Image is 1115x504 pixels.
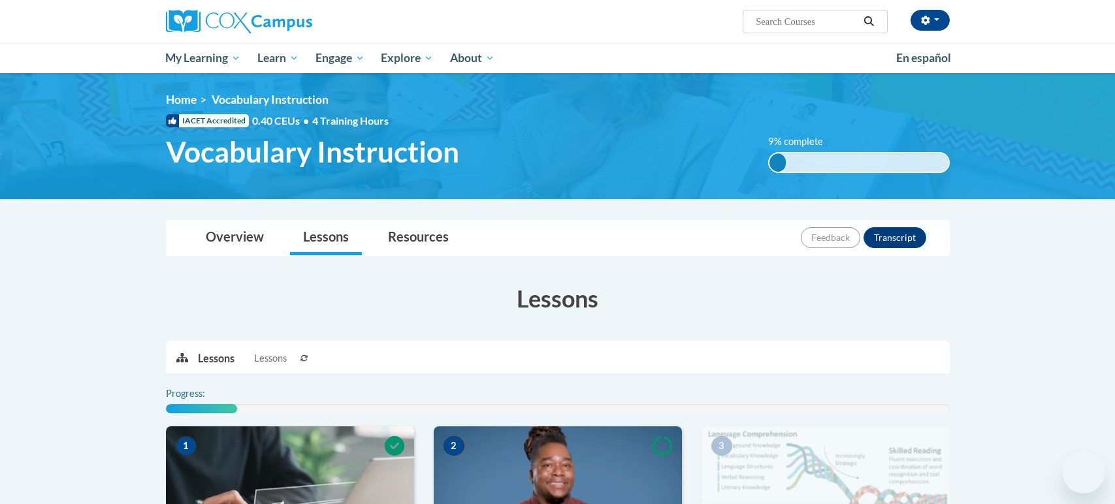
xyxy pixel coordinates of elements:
a: Resources [375,221,462,255]
span: • [303,114,309,127]
a: Explore [372,43,442,73]
span: My Learning [165,50,240,66]
a: Engage [307,43,373,73]
a: En español [888,44,960,72]
a: Home [166,93,197,106]
a: About [442,43,503,73]
span: Vocabulary Instruction [212,93,329,106]
button: Feedback [801,227,860,248]
a: My Learning [157,43,250,73]
h3: Lessons [166,282,950,315]
button: Transcript [864,227,926,248]
div: Main menu [146,43,969,73]
span: Engage [315,50,364,66]
button: Account Settings [911,10,950,31]
span: IACET Accredited [166,114,249,127]
span: 4 Training Hours [312,114,389,127]
span: Learn [257,50,299,66]
div: 9% complete [769,153,786,172]
span: 3 [711,436,732,456]
span: Vocabulary Instruction [166,134,459,169]
input: Search Courses [754,14,859,29]
span: About [450,50,494,66]
a: Lessons [290,221,362,255]
span: En español [896,51,951,65]
a: Learn [249,43,307,73]
label: Progress: [166,386,241,401]
img: Cox Campus [166,10,312,33]
p: Lessons [198,351,234,366]
button: Search [859,14,879,29]
span: Explore [381,50,433,66]
span: 1 [176,436,197,456]
span: 2 [444,436,464,456]
span: 0.40 CEUs [252,114,312,128]
label: 9% complete [768,134,843,149]
span: Lessons [254,351,287,366]
a: Cox Campus [166,10,414,33]
a: Overview [193,221,277,255]
iframe: Button to launch messaging window [1063,452,1105,494]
